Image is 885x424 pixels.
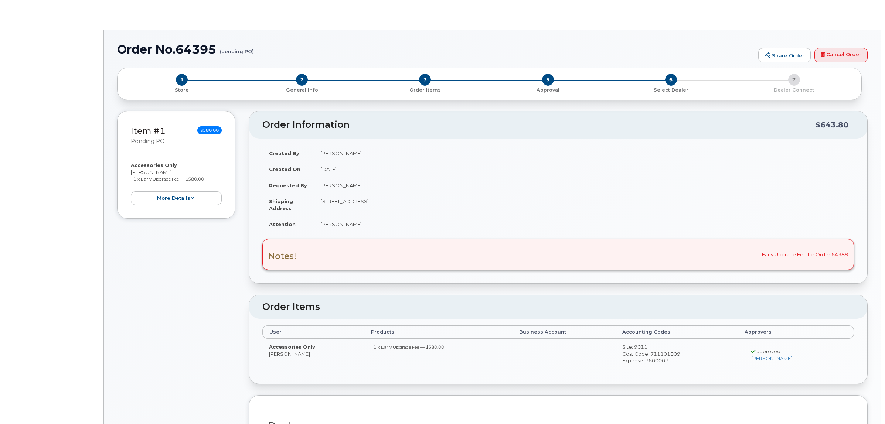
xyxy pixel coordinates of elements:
[622,343,731,351] div: Site: 9011
[220,43,254,54] small: (pending PO)
[269,198,293,211] strong: Shipping Address
[622,357,731,364] div: Expense: 7600007
[751,355,792,361] a: [PERSON_NAME]
[364,86,487,93] a: 3 Order Items
[364,325,512,339] th: Products
[262,302,854,312] h2: Order Items
[262,239,854,270] div: Early Upgrade Fee for Order 64388
[374,344,444,350] small: 1 x Early Upgrade Fee — $580.00
[756,348,780,354] span: approved
[269,166,300,172] strong: Created On
[131,162,222,205] div: [PERSON_NAME]
[131,138,165,144] small: pending PO
[486,86,609,93] a: 5 Approval
[738,325,854,339] th: Approvers
[609,86,732,93] a: 6 Select Dealer
[176,74,188,86] span: 1
[269,221,296,227] strong: Attention
[314,161,854,177] td: [DATE]
[244,87,361,93] p: General Info
[262,339,364,370] td: [PERSON_NAME]
[616,325,738,339] th: Accounting Codes
[367,87,484,93] p: Order Items
[123,86,241,93] a: 1 Store
[314,193,854,216] td: [STREET_ADDRESS]
[269,344,315,350] strong: Accessories Only
[419,74,431,86] span: 3
[665,74,677,86] span: 6
[269,182,307,188] strong: Requested By
[513,325,616,339] th: Business Account
[314,145,854,161] td: [PERSON_NAME]
[131,162,177,168] strong: Accessories Only
[296,74,308,86] span: 2
[314,216,854,232] td: [PERSON_NAME]
[262,325,364,339] th: User
[131,126,166,136] a: Item #1
[269,150,299,156] strong: Created By
[314,177,854,194] td: [PERSON_NAME]
[622,351,731,358] div: Cost Code: 711101009
[612,87,729,93] p: Select Dealer
[489,87,606,93] p: Approval
[262,120,816,130] h2: Order Information
[241,86,364,93] a: 2 General Info
[131,191,222,205] button: more details
[133,176,204,182] small: 1 x Early Upgrade Fee — $580.00
[126,87,238,93] p: Store
[758,48,811,63] a: Share Order
[268,252,296,261] h3: Notes!
[814,48,868,63] a: Cancel Order
[117,43,755,56] h1: Order No.64395
[816,118,848,132] div: $643.80
[542,74,554,86] span: 5
[197,126,222,134] span: $580.00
